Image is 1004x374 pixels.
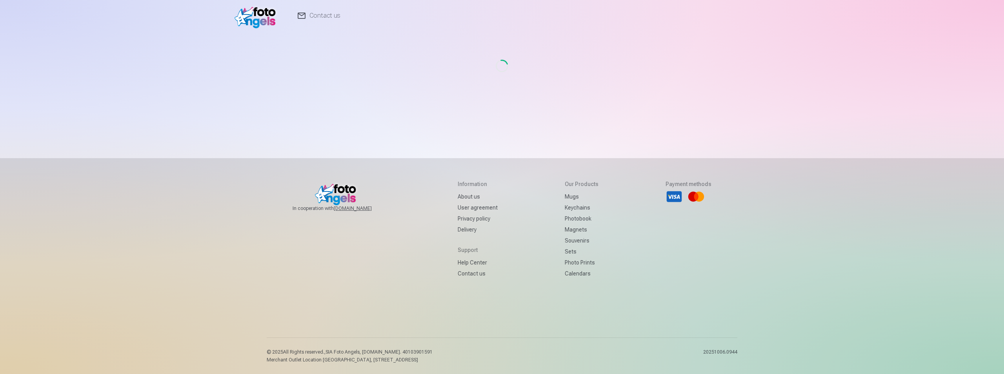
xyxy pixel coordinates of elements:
a: [DOMAIN_NAME] [334,205,391,212]
span: In cooperation with [293,205,391,212]
p: Merchant Outlet Location [GEOGRAPHIC_DATA], [STREET_ADDRESS] [267,357,433,363]
a: Sets [565,246,598,257]
a: Contact us [458,268,498,279]
a: Keychains [565,202,598,213]
a: Souvenirs [565,235,598,246]
a: About us [458,191,498,202]
a: Magnets [565,224,598,235]
h5: Information [458,180,498,188]
a: Photobook [565,213,598,224]
a: Help Center [458,257,498,268]
img: /v1 [235,3,280,28]
li: Mastercard [688,188,705,205]
a: Mugs [565,191,598,202]
p: © 2025 All Rights reserved. , [267,349,433,355]
p: 20251006.0944 [703,349,737,363]
a: User agreement [458,202,498,213]
h5: Our products [565,180,598,188]
h5: Support [458,246,498,254]
a: Privacy policy [458,213,498,224]
a: Photo prints [565,257,598,268]
a: Calendars [565,268,598,279]
span: SIA Foto Angels, [DOMAIN_NAME]. 40103901591 [326,349,433,355]
h5: Payment methods [666,180,711,188]
li: Visa [666,188,683,205]
a: Delivery [458,224,498,235]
